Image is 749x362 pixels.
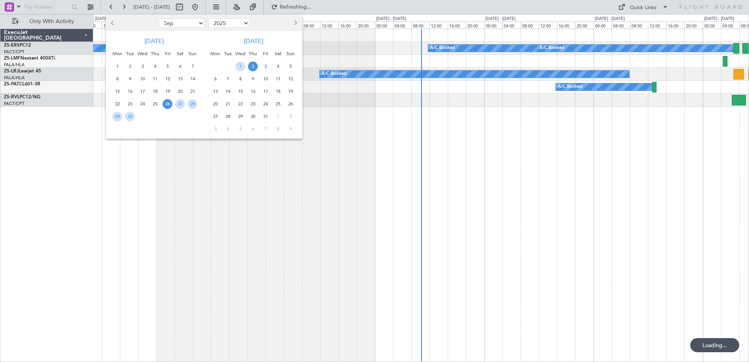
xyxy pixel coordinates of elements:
[163,99,172,109] span: 26
[188,62,197,71] span: 7
[124,47,136,60] div: Tue
[210,74,220,84] span: 6
[235,124,245,134] span: 5
[124,85,136,98] div: 16-9-2025
[235,112,245,121] span: 29
[259,47,272,60] div: Fri
[174,47,186,60] div: Sat
[159,18,204,28] select: Select month
[223,74,233,84] span: 7
[272,110,284,123] div: 1-11-2025
[284,47,297,60] div: Sun
[209,47,222,60] div: Mon
[272,98,284,110] div: 25-10-2025
[248,112,258,121] span: 30
[259,98,272,110] div: 24-10-2025
[136,47,149,60] div: Wed
[248,87,258,96] span: 16
[188,74,197,84] span: 14
[248,124,258,134] span: 6
[235,62,245,71] span: 1
[137,62,147,71] span: 3
[261,62,270,71] span: 3
[149,60,161,72] div: 4-9-2025
[286,74,295,84] span: 12
[150,74,160,84] span: 11
[208,18,250,28] select: Select year
[163,74,172,84] span: 12
[111,98,124,110] div: 22-9-2025
[163,62,172,71] span: 5
[210,99,220,109] span: 20
[149,72,161,85] div: 11-9-2025
[125,99,135,109] span: 23
[223,124,233,134] span: 4
[125,62,135,71] span: 2
[247,47,259,60] div: Thu
[209,85,222,98] div: 13-10-2025
[112,62,122,71] span: 1
[124,110,136,123] div: 30-9-2025
[222,85,234,98] div: 14-10-2025
[174,72,186,85] div: 13-9-2025
[235,74,245,84] span: 8
[284,98,297,110] div: 26-10-2025
[247,98,259,110] div: 23-10-2025
[248,74,258,84] span: 9
[259,60,272,72] div: 3-10-2025
[284,123,297,135] div: 9-11-2025
[234,98,247,110] div: 22-10-2025
[209,98,222,110] div: 20-10-2025
[161,98,174,110] div: 26-9-2025
[112,112,122,121] span: 29
[186,98,199,110] div: 28-9-2025
[112,87,122,96] span: 15
[291,17,299,29] button: Next month
[234,47,247,60] div: Wed
[272,60,284,72] div: 4-10-2025
[272,123,284,135] div: 8-11-2025
[222,123,234,135] div: 4-11-2025
[284,60,297,72] div: 5-10-2025
[111,47,124,60] div: Mon
[186,60,199,72] div: 7-9-2025
[210,112,220,121] span: 27
[222,110,234,123] div: 28-10-2025
[272,72,284,85] div: 11-10-2025
[186,47,199,60] div: Sun
[109,17,118,29] button: Previous month
[209,72,222,85] div: 6-10-2025
[261,99,270,109] span: 24
[261,124,270,134] span: 7
[112,74,122,84] span: 8
[223,87,233,96] span: 14
[235,99,245,109] span: 22
[273,124,283,134] span: 8
[247,85,259,98] div: 16-10-2025
[273,112,283,121] span: 1
[161,60,174,72] div: 5-9-2025
[112,99,122,109] span: 22
[235,87,245,96] span: 15
[150,87,160,96] span: 18
[136,98,149,110] div: 24-9-2025
[137,99,147,109] span: 24
[261,87,270,96] span: 17
[261,74,270,84] span: 10
[222,47,234,60] div: Tue
[223,99,233,109] span: 21
[111,72,124,85] div: 8-9-2025
[161,85,174,98] div: 19-9-2025
[273,99,283,109] span: 25
[175,87,185,96] span: 20
[247,123,259,135] div: 6-11-2025
[248,62,258,71] span: 2
[248,99,258,109] span: 23
[186,85,199,98] div: 21-9-2025
[150,62,160,71] span: 4
[124,98,136,110] div: 23-9-2025
[284,85,297,98] div: 19-10-2025
[247,72,259,85] div: 9-10-2025
[174,85,186,98] div: 20-9-2025
[125,112,135,121] span: 30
